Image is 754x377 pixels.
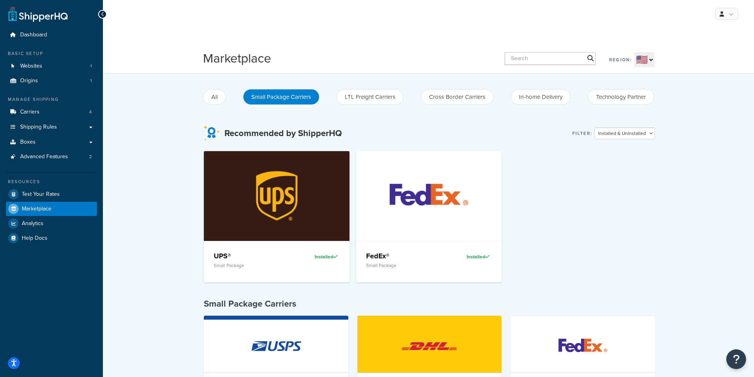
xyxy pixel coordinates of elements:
div: Manage Shipping [6,96,97,103]
span: Analytics [22,220,44,227]
div: Resources [6,178,97,185]
span: Dashboard [20,32,47,38]
li: Advanced Features [6,150,97,164]
li: Carriers [6,105,97,119]
a: Advanced Features2 [6,150,97,164]
a: Test Your Rates [6,187,97,201]
a: Boxes [6,135,97,150]
button: Technology Partner [588,89,654,105]
img: FedEx Ground Economy [548,318,617,374]
span: Origins [20,78,38,84]
a: Help Docs [6,231,97,245]
a: UPS®UPS®Small PackageInstalled [204,151,349,282]
span: 2 [89,153,92,160]
button: All [203,89,226,105]
label: Region: [609,54,632,65]
a: Shipping Rules [6,120,97,135]
span: Marketplace [22,206,51,212]
a: Dashboard [6,28,97,42]
a: FedEx®FedEx®Small PackageInstalled [356,151,502,282]
p: Small Package [214,263,289,268]
p: Small Package [366,263,441,268]
img: FedEx® [373,151,485,241]
button: Small Package Carriers [243,89,319,105]
span: Carriers [20,109,40,116]
a: Websites1 [6,59,97,74]
span: 4 [89,109,92,116]
h1: Marketplace [203,49,271,67]
button: In-home Delivery [511,89,571,105]
div: Basic Setup [6,50,97,57]
button: LTL Freight Carriers [336,89,404,105]
img: USPS [241,318,311,374]
span: Test Your Rates [22,191,60,198]
h3: Recommended by ShipperHQ [224,129,342,138]
span: Boxes [20,139,36,146]
span: Shipping Rules [20,124,57,131]
label: Filter: [572,128,593,139]
input: Search [505,52,596,65]
h4: UPS® [214,251,289,261]
button: Open Resource Center [726,349,746,369]
a: Carriers4 [6,105,97,119]
span: Help Docs [22,235,47,242]
li: Origins [6,74,97,88]
img: UPS® [221,151,333,241]
li: Websites [6,59,97,74]
div: Installed [295,251,340,262]
span: Advanced Features [20,153,68,160]
span: 1 [90,63,92,70]
a: Marketplace [6,202,97,216]
button: Cross Border Carriers [421,89,494,105]
span: 1 [90,78,92,84]
h4: Small Package Carriers [204,298,655,310]
h4: FedEx® [366,251,441,261]
a: Origins1 [6,74,97,88]
span: Websites [20,63,42,70]
a: Analytics [6,216,97,231]
img: DHL Express® [395,318,464,374]
div: Installed [447,251,492,262]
